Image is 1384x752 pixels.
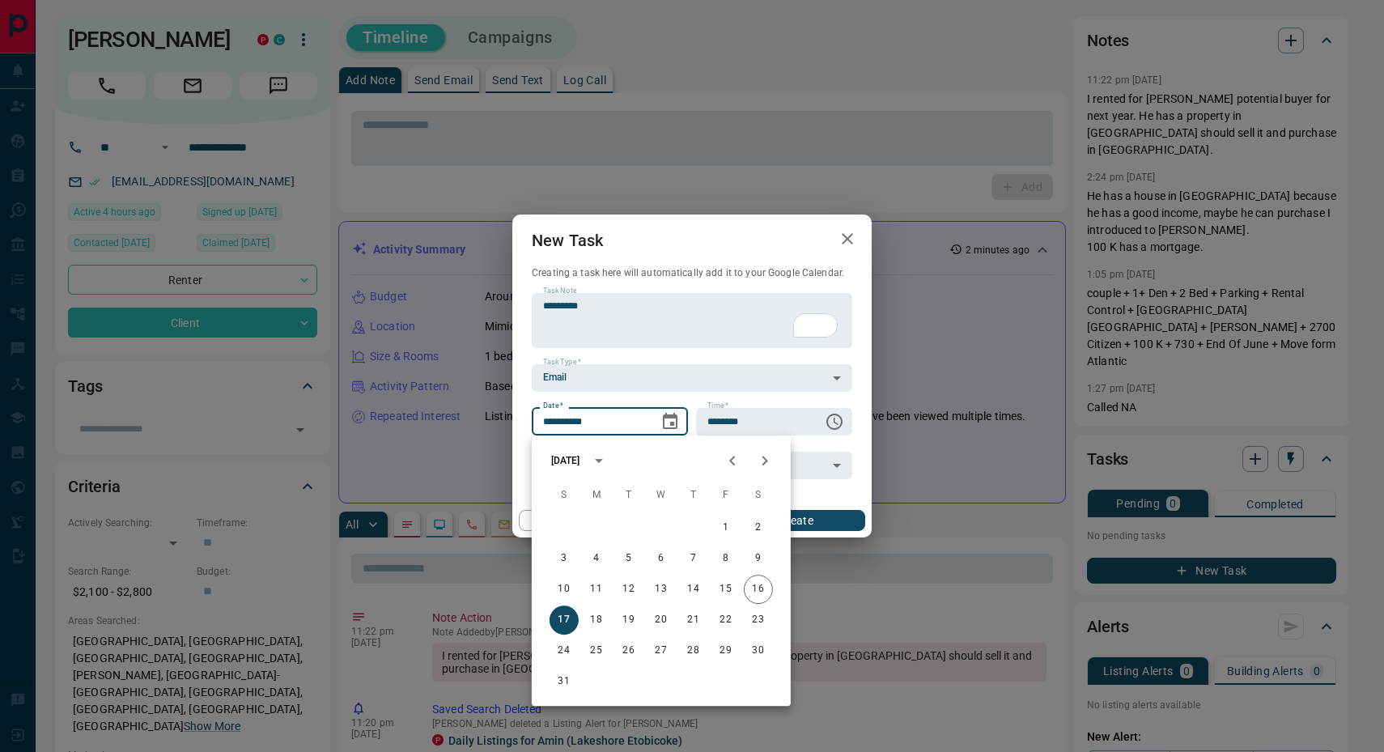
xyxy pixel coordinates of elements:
button: 21 [679,605,708,635]
div: [DATE] [551,453,580,468]
button: Choose time, selected time is 6:00 AM [818,406,851,438]
button: 3 [550,544,579,573]
label: Task Note [543,286,576,296]
button: 25 [582,636,611,665]
button: 20 [647,605,676,635]
label: Date [543,401,563,411]
label: Time [707,401,728,411]
label: Task Type [543,357,581,368]
button: 24 [550,636,579,665]
h2: New Task [512,215,622,266]
button: Choose date, selected date is Aug 17, 2025 [654,406,686,438]
button: 2 [744,513,773,542]
span: Friday [711,479,741,512]
button: 28 [679,636,708,665]
button: Previous month [716,444,749,477]
button: 29 [711,636,741,665]
span: Thursday [679,479,708,512]
button: 31 [550,667,579,696]
span: Tuesday [614,479,643,512]
button: 22 [711,605,741,635]
button: 26 [614,636,643,665]
button: 18 [582,605,611,635]
button: 30 [744,636,773,665]
textarea: To enrich screen reader interactions, please activate Accessibility in Grammarly extension settings [543,300,841,341]
div: Email [532,364,852,392]
button: 4 [582,544,611,573]
span: Saturday [744,479,773,512]
button: 13 [647,575,676,604]
button: 11 [582,575,611,604]
span: Monday [582,479,611,512]
button: 15 [711,575,741,604]
button: 7 [679,544,708,573]
button: 12 [614,575,643,604]
button: 27 [647,636,676,665]
p: Creating a task here will automatically add it to your Google Calendar. [532,266,852,280]
button: 6 [647,544,676,573]
button: Cancel [519,510,657,531]
button: 9 [744,544,773,573]
button: Create [727,510,865,531]
button: Next month [749,444,781,477]
button: 16 [744,575,773,604]
span: Sunday [550,479,579,512]
button: 23 [744,605,773,635]
button: 8 [711,544,741,573]
button: 5 [614,544,643,573]
button: 10 [550,575,579,604]
button: 17 [550,605,579,635]
button: 1 [711,513,741,542]
button: 14 [679,575,708,604]
button: calendar view is open, switch to year view [585,447,613,474]
span: Wednesday [647,479,676,512]
button: 19 [614,605,643,635]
